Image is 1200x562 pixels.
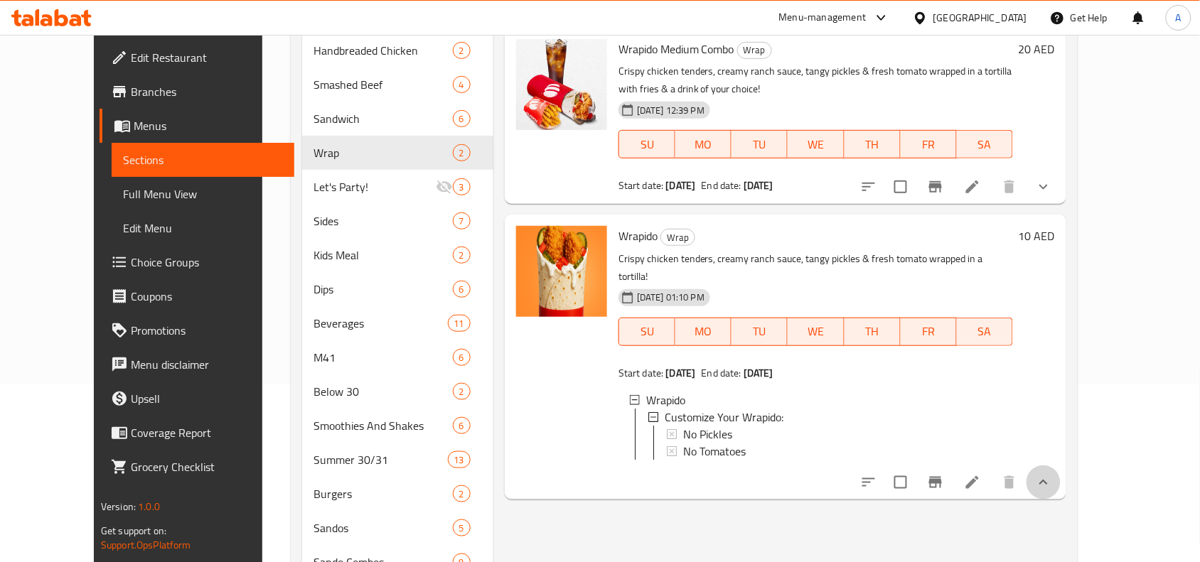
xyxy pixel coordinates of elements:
span: SU [625,134,670,155]
span: 2 [454,249,470,262]
b: [DATE] [666,364,696,382]
a: Grocery Checklist [100,450,294,484]
span: Below 30 [314,383,453,400]
b: [DATE] [744,176,773,195]
span: Promotions [131,322,283,339]
span: Let's Party! [314,178,436,195]
div: Kids Meal2 [302,238,493,272]
a: Menu disclaimer [100,347,294,382]
span: 6 [454,351,470,364]
button: sort-choices [852,465,886,499]
div: items [453,519,471,536]
span: 6 [454,419,470,433]
span: Wrapido Medium Combo [618,38,734,60]
a: Menus [100,109,294,143]
div: Beverages11 [302,306,493,340]
span: Select to update [886,468,916,497]
div: Handbreaded Chicken [314,42,453,59]
span: TH [850,321,895,342]
span: Start date: [618,364,664,382]
div: Wrap [660,229,695,246]
a: Edit Restaurant [100,40,294,75]
span: Customize Your Wrapido: [665,409,783,426]
a: Edit menu item [964,178,981,195]
span: 5 [454,522,470,535]
button: Branch-specific-item [918,465,953,499]
span: Sides [314,212,453,229]
button: Branch-specific-item [918,170,953,204]
span: WE [793,134,838,155]
div: Burgers2 [302,477,493,511]
button: FR [901,130,957,158]
div: Menu-management [779,9,867,26]
span: 4 [454,78,470,92]
img: Wrapido Medium Combo [516,39,607,130]
div: Beverages [314,315,447,332]
div: Smoothies And Shakes [314,417,453,434]
span: End date: [702,364,741,382]
div: Handbreaded Chicken2 [302,33,493,67]
span: Get support on: [101,522,166,540]
span: 2 [454,487,470,501]
div: items [448,451,471,468]
span: SA [963,321,1007,342]
span: Sections [123,151,283,168]
div: Sandwich6 [302,102,493,136]
span: Edit Menu [123,220,283,237]
div: Summer 30/3113 [302,443,493,477]
span: A [1176,10,1182,26]
span: Select to update [886,172,916,202]
button: WE [788,130,844,158]
span: 2 [454,146,470,160]
button: TH [845,318,901,346]
span: Wrap [314,144,453,161]
svg: Show Choices [1035,178,1052,195]
div: M416 [302,340,493,374]
span: SA [963,134,1007,155]
span: MO [681,134,726,155]
div: [GEOGRAPHIC_DATA] [933,10,1027,26]
div: items [453,144,471,161]
div: items [453,349,471,366]
span: 7 [454,215,470,228]
button: SA [957,318,1013,346]
span: TU [737,134,782,155]
span: Summer 30/31 [314,451,447,468]
div: items [453,212,471,229]
div: Kids Meal [314,247,453,264]
span: FR [906,321,951,342]
span: M41 [314,349,453,366]
button: SA [957,130,1013,158]
span: TU [737,321,782,342]
span: Burgers [314,485,453,502]
p: Crispy chicken tenders, creamy ranch sauce, tangy pickles & fresh tomato wrapped in a tortilla wi... [618,63,1013,98]
div: Smashed Beef [314,76,453,93]
span: Coupons [131,288,283,305]
div: Smoothies And Shakes6 [302,409,493,443]
div: items [453,247,471,264]
div: Let's Party!3 [302,170,493,204]
button: WE [788,318,844,346]
button: delete [992,465,1027,499]
div: Wrap2 [302,136,493,170]
div: items [453,42,471,59]
a: Upsell [100,382,294,416]
span: SU [625,321,670,342]
div: Sides7 [302,204,493,238]
b: [DATE] [666,176,696,195]
div: Sandwich [314,110,453,127]
a: Coverage Report [100,416,294,450]
span: Sandos [314,519,453,536]
button: SU [618,318,675,346]
h6: 10 AED [1019,226,1055,246]
span: End date: [702,176,741,195]
h6: 20 AED [1019,39,1055,59]
div: items [453,485,471,502]
span: Wrapido [646,391,685,409]
div: items [453,281,471,298]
